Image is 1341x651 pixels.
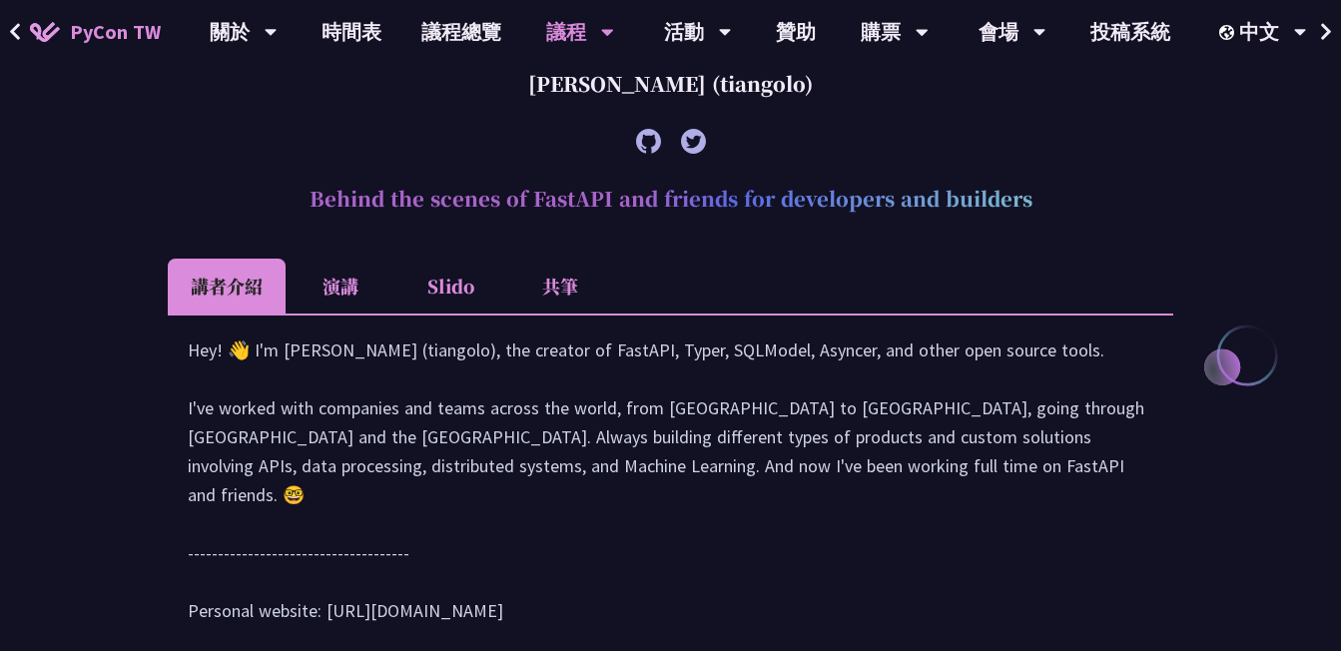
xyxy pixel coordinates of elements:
[168,169,1173,229] h2: Behind the scenes of FastAPI and friends for developers and builders
[1219,25,1239,40] img: Locale Icon
[10,7,181,57] a: PyCon TW
[30,22,60,42] img: Home icon of PyCon TW 2025
[286,259,395,314] li: 演講
[505,259,615,314] li: 共筆
[188,335,1153,645] div: Hey! 👋 I'm [PERSON_NAME] (tiangolo), the creator of FastAPI, Typer, SQLModel, Asyncer, and other ...
[70,17,161,47] span: PyCon TW
[168,54,1173,114] div: [PERSON_NAME] (tiangolo)
[168,259,286,314] li: 講者介紹
[395,259,505,314] li: Slido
